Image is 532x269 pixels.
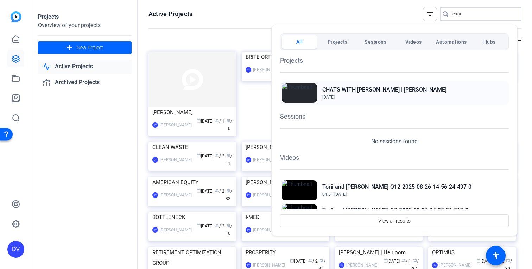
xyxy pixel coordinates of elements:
[322,183,471,191] h2: Torii and [PERSON_NAME]-Q12-2025-08-26-14-56-24-497-0
[436,36,467,48] span: Automations
[322,86,446,94] h2: CHATS WITH [PERSON_NAME] | [PERSON_NAME]
[280,56,509,65] h1: Projects
[280,214,509,227] button: View all results
[483,36,496,48] span: Hubs
[296,36,303,48] span: All
[333,192,334,197] span: |
[322,192,333,197] span: 04:51
[282,180,317,200] img: Thumbnail
[322,206,468,215] h2: Torii and [PERSON_NAME]-Q2-2025-08-26-14-35-51-817-0
[280,112,509,121] h1: Sessions
[322,95,335,100] span: [DATE]
[328,36,348,48] span: Projects
[334,192,347,197] span: [DATE]
[378,214,411,227] span: View all results
[365,36,386,48] span: Sessions
[371,137,418,146] p: No sessions found
[280,153,509,162] h1: Videos
[282,204,317,224] img: Thumbnail
[282,83,317,103] img: Thumbnail
[405,36,422,48] span: Videos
